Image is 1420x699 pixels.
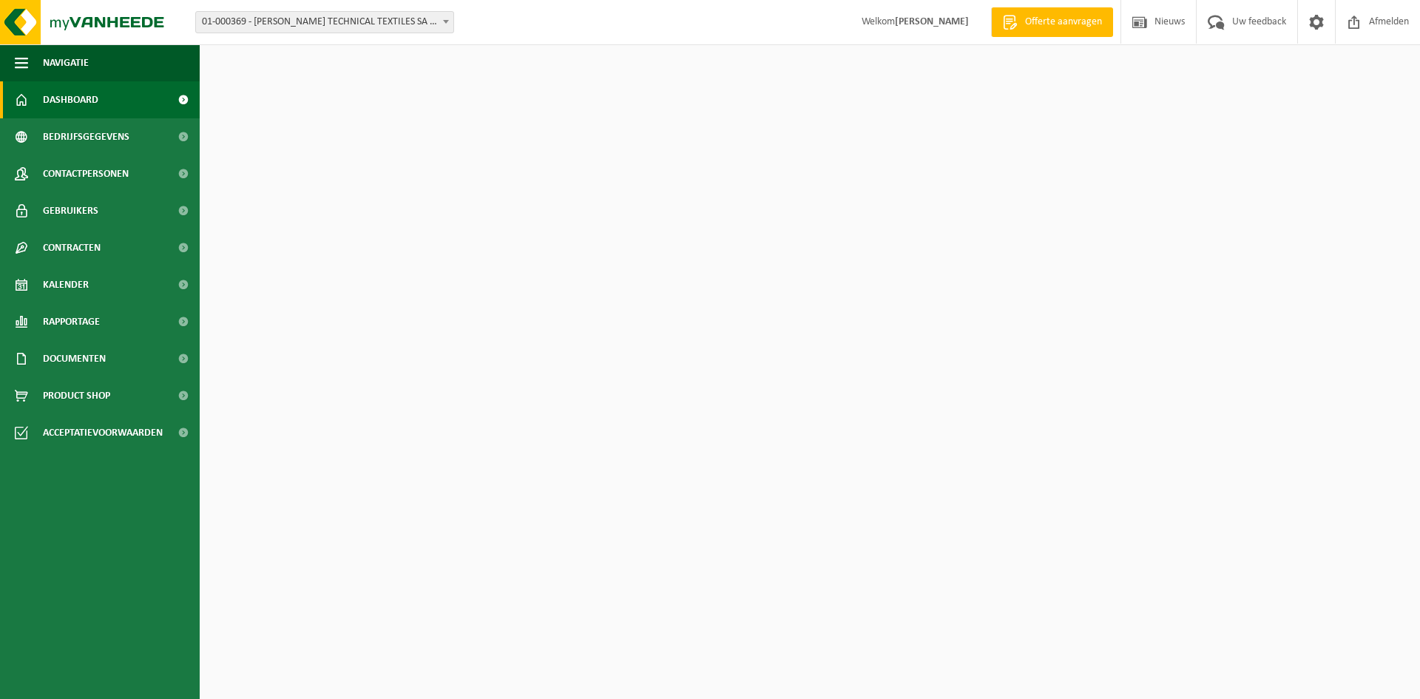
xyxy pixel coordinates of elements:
span: Bedrijfsgegevens [43,118,129,155]
span: Documenten [43,340,106,377]
span: Navigatie [43,44,89,81]
span: 01-000369 - BEAULIEU TECHNICAL TEXTILES SA - COMINES-WARNETON [196,12,453,33]
span: Acceptatievoorwaarden [43,414,163,451]
span: Offerte aanvragen [1021,15,1106,30]
span: Contracten [43,229,101,266]
span: Kalender [43,266,89,303]
span: Dashboard [43,81,98,118]
strong: [PERSON_NAME] [895,16,969,27]
span: Rapportage [43,303,100,340]
span: Gebruikers [43,192,98,229]
a: Offerte aanvragen [991,7,1113,37]
span: Contactpersonen [43,155,129,192]
span: Product Shop [43,377,110,414]
span: 01-000369 - BEAULIEU TECHNICAL TEXTILES SA - COMINES-WARNETON [195,11,454,33]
